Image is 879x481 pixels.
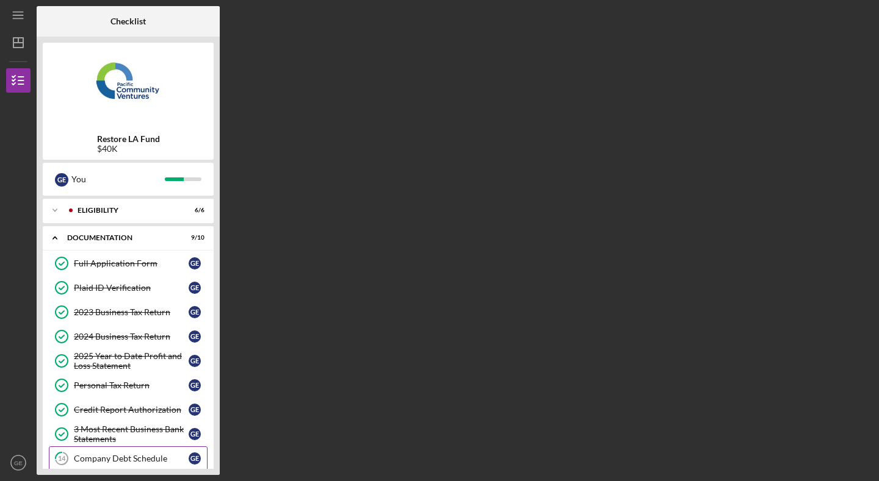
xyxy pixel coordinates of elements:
div: G E [189,452,201,465]
div: You [71,169,165,190]
div: G E [189,257,201,269]
div: Plaid ID Verification [74,283,189,293]
b: Restore LA Fund [97,134,160,144]
b: Checklist [110,16,146,26]
a: 2024 Business Tax ReturnGE [49,324,208,349]
div: Credit Report Authorization [74,405,189,415]
div: G E [189,330,201,343]
div: Personal Tax Return [74,380,189,390]
img: Product logo [43,49,214,122]
a: 2023 Business Tax ReturnGE [49,300,208,324]
a: Personal Tax ReturnGE [49,373,208,397]
div: G E [189,379,201,391]
tspan: 14 [58,455,66,463]
text: GE [14,460,23,466]
div: 6 / 6 [183,207,204,214]
div: Company Debt Schedule [74,454,189,463]
a: 2025 Year to Date Profit and Loss StatementGE [49,349,208,373]
a: 3 Most Recent Business Bank StatementsGE [49,422,208,446]
button: GE [6,451,31,475]
div: G E [189,282,201,294]
div: 2023 Business Tax Return [74,307,189,317]
div: G E [189,306,201,318]
div: Documentation [67,234,174,241]
div: G E [189,355,201,367]
div: G E [55,173,68,187]
a: Full Application FormGE [49,251,208,276]
div: Full Application Form [74,258,189,268]
div: 2025 Year to Date Profit and Loss Statement [74,351,189,371]
a: 14Company Debt ScheduleGE [49,446,208,471]
a: Plaid ID VerificationGE [49,276,208,300]
div: $40K [97,144,160,154]
div: 3 Most Recent Business Bank Statements [74,424,189,444]
a: Credit Report AuthorizationGE [49,397,208,422]
div: G E [189,404,201,416]
div: 2024 Business Tax Return [74,332,189,341]
div: G E [189,428,201,440]
div: 9 / 10 [183,234,204,241]
div: Eligibility [78,207,174,214]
